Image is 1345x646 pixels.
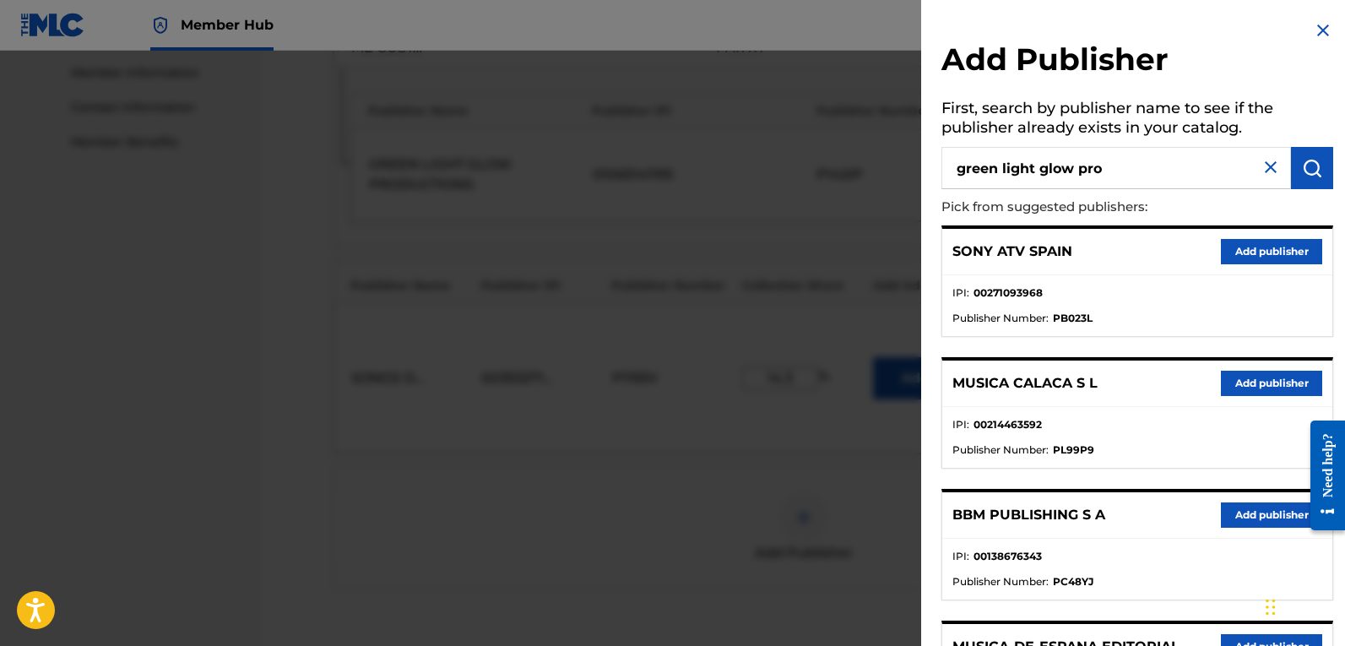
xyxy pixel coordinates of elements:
strong: 00214463592 [973,417,1042,432]
input: Search publisher's name [941,147,1291,189]
span: IPI : [952,417,969,432]
img: MLC Logo [20,13,85,37]
button: Add publisher [1221,239,1322,264]
img: Top Rightsholder [150,15,171,35]
span: IPI : [952,285,969,301]
div: Drag [1266,582,1276,632]
span: IPI : [952,549,969,564]
p: BBM PUBLISHING S A [952,505,1105,525]
img: Search Works [1302,158,1322,178]
iframe: Resource Center [1298,408,1345,544]
strong: PC48YJ [1053,574,1093,589]
p: SONY ATV SPAIN [952,242,1072,262]
strong: PL99P9 [1053,442,1094,458]
span: Publisher Number : [952,311,1049,326]
button: Add publisher [1221,502,1322,528]
span: Publisher Number : [952,574,1049,589]
iframe: Chat Widget [1261,565,1345,646]
h5: First, search by publisher name to see if the publisher already exists in your catalog. [941,94,1333,147]
img: close [1261,157,1281,177]
span: Publisher Number : [952,442,1049,458]
strong: 00138676343 [973,549,1042,564]
h2: Add Publisher [941,41,1333,84]
button: Add publisher [1221,371,1322,396]
span: Member Hub [181,15,274,35]
strong: PB023L [1053,311,1093,326]
strong: 00271093968 [973,285,1043,301]
p: MUSICA CALACA S L [952,373,1098,394]
p: Pick from suggested publishers: [941,189,1237,225]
